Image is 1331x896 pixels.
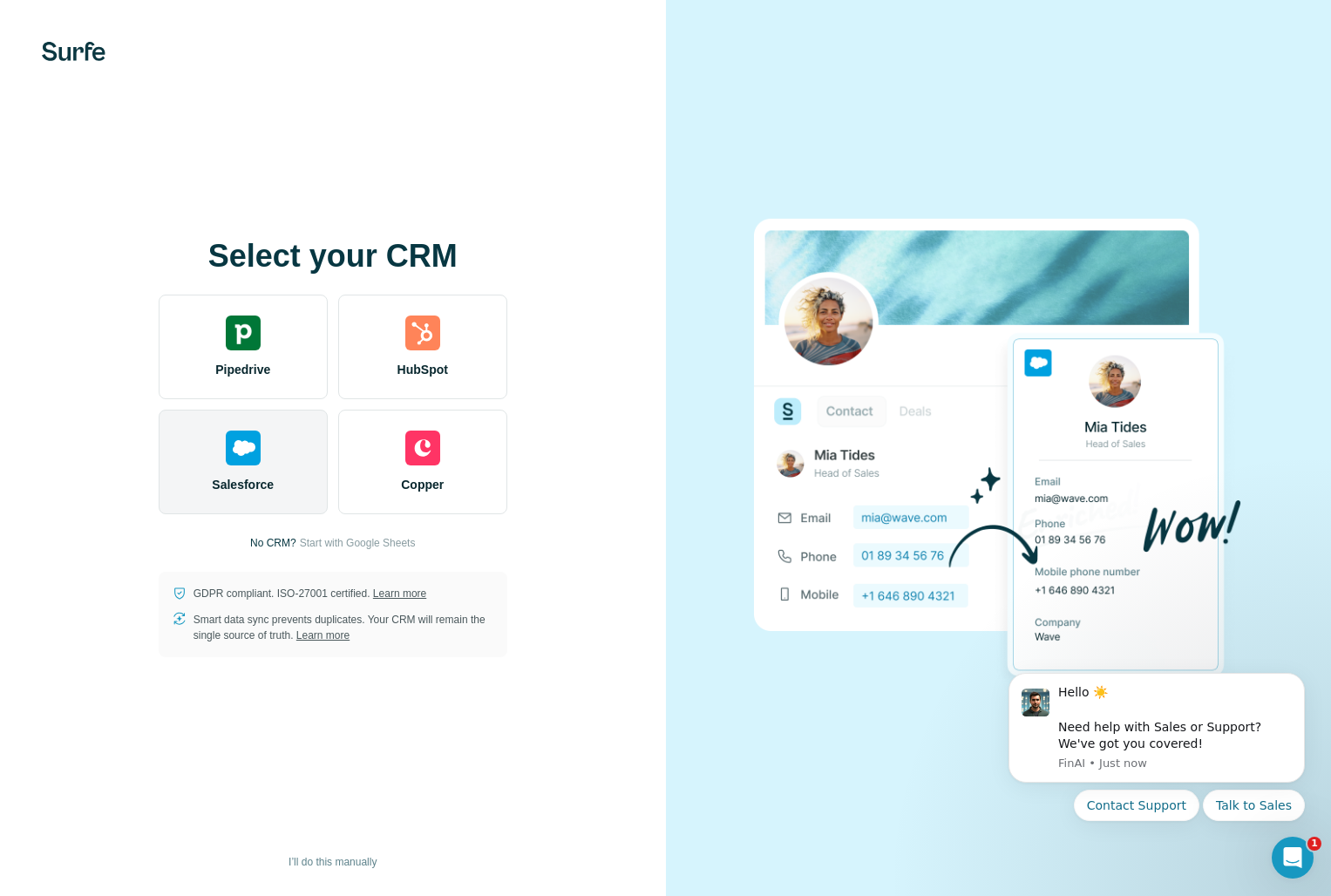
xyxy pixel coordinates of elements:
img: salesforce's logo [226,431,261,465]
span: 1 [1307,837,1321,851]
img: Surfe's logo [42,42,105,61]
p: GDPR compliant. ISO-27001 certified. [194,586,426,601]
span: Copper [401,476,444,493]
span: Salesforce [212,476,274,493]
a: Learn more [296,629,350,641]
iframe: Intercom live chat [1272,837,1314,879]
p: Smart data sync prevents duplicates. Your CRM will remain the single source of truth. [194,612,493,643]
button: Start with Google Sheets [300,535,416,551]
img: pipedrive's logo [226,316,261,350]
span: I’ll do this manually [289,854,377,870]
h1: Select your CRM [159,239,507,274]
a: Learn more [373,587,426,600]
span: Pipedrive [215,361,270,378]
img: hubspot's logo [405,316,440,350]
img: copper's logo [405,431,440,465]
p: No CRM? [250,535,296,551]
iframe: Intercom notifications message [982,651,1331,887]
button: I’ll do this manually [276,849,389,875]
img: SALESFORCE image [754,189,1242,707]
span: HubSpot [397,361,448,378]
